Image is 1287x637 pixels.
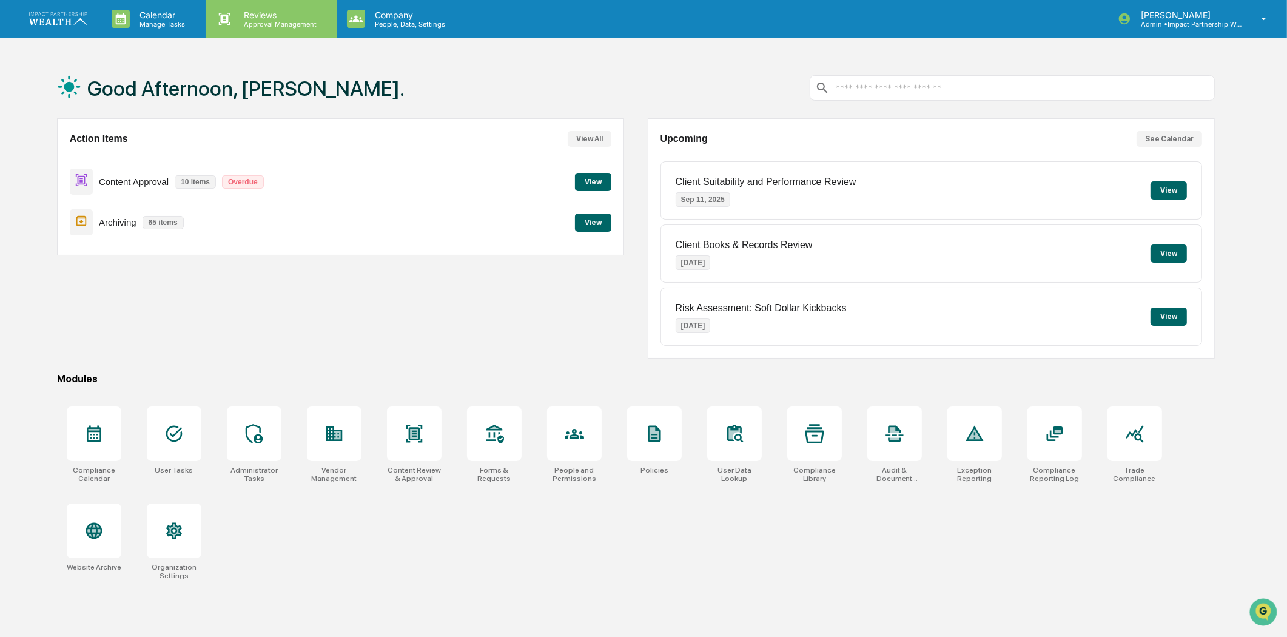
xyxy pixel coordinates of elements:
[70,133,128,144] h2: Action Items
[234,20,323,29] p: Approval Management
[121,206,147,215] span: Pylon
[676,177,856,187] p: Client Suitability and Performance Review
[100,153,150,165] span: Attestations
[175,175,216,189] p: 10 items
[86,205,147,215] a: Powered byPylon
[222,175,264,189] p: Overdue
[67,563,121,571] div: Website Archive
[660,133,708,144] h2: Upcoming
[1151,308,1187,326] button: View
[568,131,611,147] button: View All
[143,216,184,229] p: 65 items
[867,466,922,483] div: Audit & Document Logs
[575,175,611,187] a: View
[12,93,34,115] img: 1746055101610-c473b297-6a78-478c-a979-82029cc54cd1
[1027,466,1082,483] div: Compliance Reporting Log
[99,217,136,227] p: Archiving
[130,20,191,29] p: Manage Tasks
[99,177,169,187] p: Content Approval
[12,154,22,164] div: 🖐️
[12,177,22,187] div: 🔎
[1248,597,1281,630] iframe: Open customer support
[1151,181,1187,200] button: View
[7,148,83,170] a: 🖐️Preclearance
[67,466,121,483] div: Compliance Calendar
[1107,466,1162,483] div: Trade Compliance
[467,466,522,483] div: Forms & Requests
[707,466,762,483] div: User Data Lookup
[57,373,1215,385] div: Modules
[24,153,78,165] span: Preclearance
[387,466,442,483] div: Content Review & Approval
[676,255,711,270] p: [DATE]
[575,216,611,227] a: View
[29,12,87,25] img: logo
[41,93,199,105] div: Start new chat
[676,192,730,207] p: Sep 11, 2025
[12,25,221,45] p: How can we help?
[787,466,842,483] div: Compliance Library
[88,154,98,164] div: 🗄️
[206,96,221,111] button: Start new chat
[1137,131,1202,147] button: See Calendar
[640,466,668,474] div: Policies
[227,466,281,483] div: Administrator Tasks
[155,466,193,474] div: User Tasks
[1151,244,1187,263] button: View
[365,10,451,20] p: Company
[676,240,813,251] p: Client Books & Records Review
[947,466,1002,483] div: Exception Reporting
[41,105,153,115] div: We're available if you need us!
[1131,20,1244,29] p: Admin • Impact Partnership Wealth
[575,173,611,191] button: View
[83,148,155,170] a: 🗄️Attestations
[7,171,81,193] a: 🔎Data Lookup
[234,10,323,20] p: Reviews
[147,563,201,580] div: Organization Settings
[87,76,405,101] h1: Good Afternoon, [PERSON_NAME].
[676,303,847,314] p: Risk Assessment: Soft Dollar Kickbacks
[547,466,602,483] div: People and Permissions
[365,20,451,29] p: People, Data, Settings
[676,318,711,333] p: [DATE]
[130,10,191,20] p: Calendar
[307,466,361,483] div: Vendor Management
[1131,10,1244,20] p: [PERSON_NAME]
[24,176,76,188] span: Data Lookup
[575,214,611,232] button: View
